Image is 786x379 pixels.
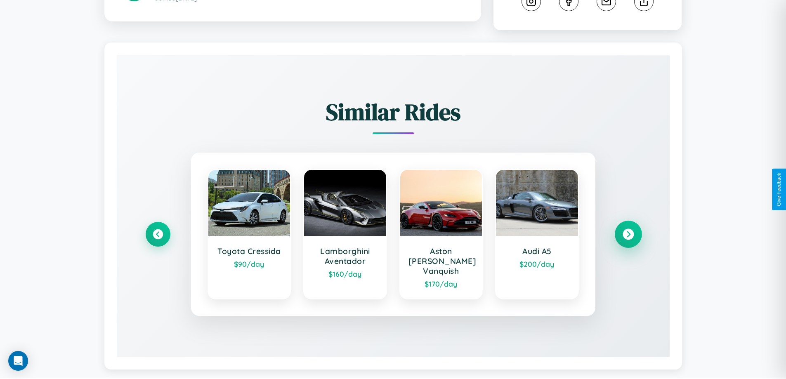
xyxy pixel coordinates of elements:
[495,169,579,299] a: Audi A5$200/day
[504,246,570,256] h3: Audi A5
[399,169,483,299] a: Aston [PERSON_NAME] Vanquish$170/day
[312,246,378,266] h3: Lamborghini Aventador
[8,351,28,371] div: Open Intercom Messenger
[504,259,570,268] div: $ 200 /day
[217,259,282,268] div: $ 90 /day
[217,246,282,256] h3: Toyota Cressida
[312,269,378,278] div: $ 160 /day
[776,173,782,206] div: Give Feedback
[408,279,474,288] div: $ 170 /day
[303,169,387,299] a: Lamborghini Aventador$160/day
[208,169,291,299] a: Toyota Cressida$90/day
[146,96,641,128] h2: Similar Rides
[408,246,474,276] h3: Aston [PERSON_NAME] Vanquish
